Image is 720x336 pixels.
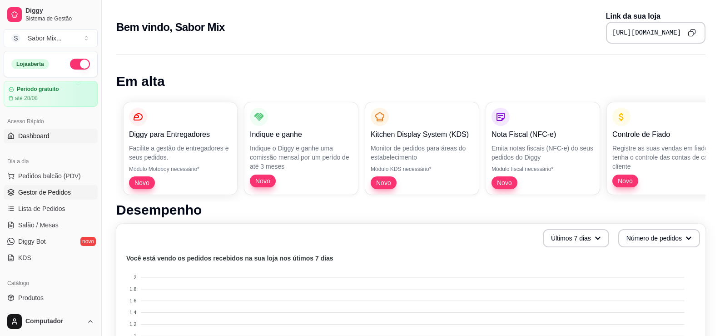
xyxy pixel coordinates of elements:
[116,73,705,90] h1: Em alta
[493,178,516,187] span: Novo
[18,204,65,213] span: Lista de Pedidos
[4,81,98,107] a: Período gratuitoaté 28/08
[4,114,98,129] div: Acesso Rápido
[18,171,81,181] span: Pedidos balcão (PDV)
[18,253,31,262] span: KDS
[4,154,98,169] div: Dia a dia
[252,176,274,186] span: Novo
[4,234,98,249] a: Diggy Botnovo
[25,7,94,15] span: Diggy
[492,144,594,162] p: Emita notas fiscais (NFC-e) do seus pedidos do Diggy
[15,95,38,102] article: até 28/08
[18,131,50,140] span: Dashboard
[244,102,358,195] button: Indique e ganheIndique o Diggy e ganhe uma comissão mensal por um perído de até 3 mesesNovo
[612,129,715,140] p: Controle de Fiado
[116,20,225,35] h2: Bem vindo, Sabor Mix
[371,144,473,162] p: Monitor de pedidos para áreas do estabelecimento
[11,34,20,43] span: S
[129,286,136,292] tspan: 1.8
[492,129,594,140] p: Nota Fiscal (NFC-e)
[129,144,232,162] p: Facilite a gestão de entregadores e seus pedidos.
[18,188,71,197] span: Gestor de Pedidos
[17,86,59,93] article: Período gratuito
[250,129,353,140] p: Indique e ganhe
[124,102,237,195] button: Diggy para EntregadoresFacilite a gestão de entregadores e seus pedidos.Módulo Motoboy necessário...
[4,276,98,291] div: Catálogo
[486,102,600,195] button: Nota Fiscal (NFC-e)Emita notas fiscais (NFC-e) do seus pedidos do DiggyMódulo fiscal necessário*Novo
[25,317,83,326] span: Computador
[129,129,232,140] p: Diggy para Entregadores
[4,251,98,265] a: KDS
[134,275,136,280] tspan: 2
[612,144,715,171] p: Registre as suas vendas em fiado e tenha o controle das contas de cada cliente
[129,165,232,173] p: Módulo Motoboy necessário*
[25,15,94,22] span: Sistema de Gestão
[18,237,46,246] span: Diggy Bot
[4,291,98,305] a: Produtos
[4,218,98,232] a: Salão / Mesas
[18,221,59,230] span: Salão / Mesas
[4,311,98,332] button: Computador
[4,129,98,143] a: Dashboard
[28,34,62,43] div: Sabor Mix ...
[492,165,594,173] p: Módulo fiscal necessário*
[612,28,681,37] pre: [URL][DOMAIN_NAME]
[126,255,333,262] text: Você está vendo os pedidos recebidos na sua loja nos útimos 7 dias
[365,102,479,195] button: Kitchen Display System (KDS)Monitor de pedidos para áreas do estabelecimentoMódulo KDS necessário...
[371,165,473,173] p: Módulo KDS necessário*
[129,310,136,315] tspan: 1.4
[4,29,98,47] button: Select a team
[4,4,98,25] a: DiggySistema de Gestão
[129,321,136,327] tspan: 1.2
[18,293,44,302] span: Produtos
[618,229,700,247] button: Número de pedidos
[129,298,136,303] tspan: 1.6
[614,176,636,186] span: Novo
[4,185,98,200] a: Gestor de Pedidos
[4,201,98,216] a: Lista de Pedidos
[372,178,395,187] span: Novo
[11,59,49,69] div: Loja aberta
[606,11,705,22] p: Link da sua loja
[116,202,705,218] h1: Desempenho
[131,178,153,187] span: Novo
[250,144,353,171] p: Indique o Diggy e ganhe uma comissão mensal por um perído de até 3 meses
[543,229,609,247] button: Últimos 7 dias
[685,25,699,40] button: Copy to clipboard
[70,59,90,70] button: Alterar Status
[4,169,98,183] button: Pedidos balcão (PDV)
[371,129,473,140] p: Kitchen Display System (KDS)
